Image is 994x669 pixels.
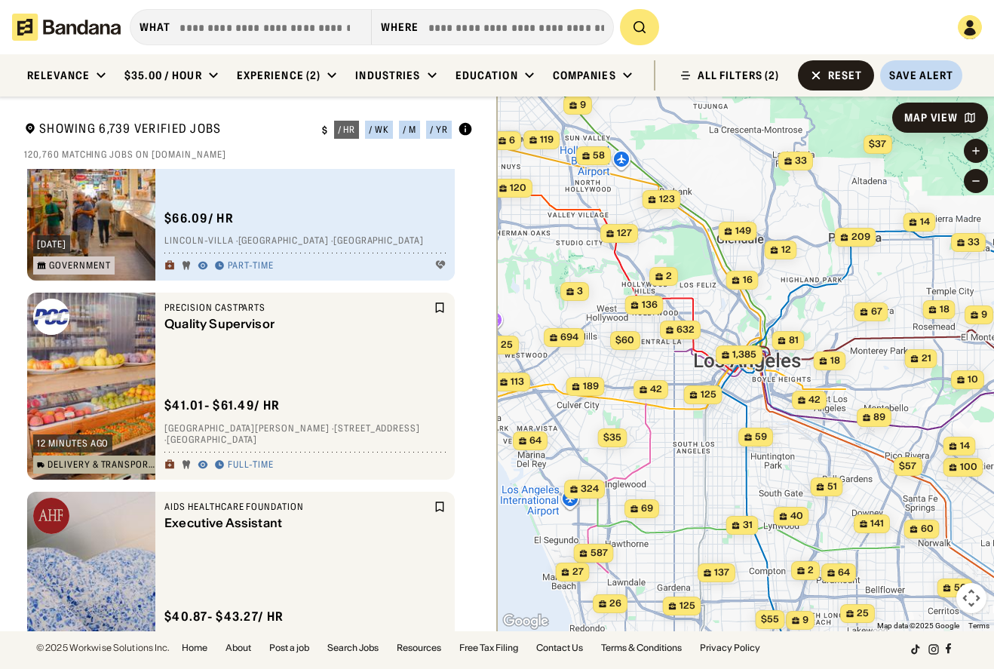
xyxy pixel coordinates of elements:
[641,299,657,311] span: 136
[889,69,953,82] div: Save Alert
[981,308,987,321] span: 9
[732,348,756,361] span: 1,385
[700,643,760,652] a: Privacy Policy
[742,274,752,287] span: 16
[580,99,586,112] span: 9
[572,566,583,578] span: 27
[920,523,933,536] span: 60
[735,225,750,238] span: 149
[869,138,886,149] span: $37
[501,612,551,631] a: Open this area in Google Maps (opens a new window)
[369,125,389,134] div: / wk
[899,460,916,471] span: $57
[904,112,958,123] div: Map View
[939,303,949,316] span: 18
[781,244,790,256] span: 12
[615,334,634,345] span: $60
[49,261,111,270] div: Government
[593,149,605,162] span: 58
[225,643,251,652] a: About
[540,133,554,146] span: 119
[456,69,518,82] div: Education
[760,613,778,625] span: $55
[877,621,959,630] span: Map data ©2025 Google
[511,376,524,388] span: 113
[37,240,66,249] div: [DATE]
[430,125,448,134] div: / yr
[237,69,321,82] div: Experience (2)
[808,564,814,577] span: 2
[553,69,616,82] div: Companies
[788,334,798,347] span: 81
[802,614,808,627] span: 9
[577,285,583,298] span: 3
[838,566,850,579] span: 64
[501,339,513,351] span: 25
[830,354,839,367] span: 18
[956,583,986,613] button: Map camera controls
[851,231,870,244] span: 209
[679,600,695,612] span: 125
[164,235,446,247] div: Lincoln-Villa · [GEOGRAPHIC_DATA] · [GEOGRAPHIC_DATA]
[33,498,69,534] img: AIDS Healthcare Foundation logo
[870,517,884,530] span: 141
[327,643,379,652] a: Search Jobs
[808,394,821,407] span: 42
[510,182,526,195] span: 120
[269,643,309,652] a: Post a job
[501,612,551,631] img: Google
[968,621,989,630] a: Terms (opens in new tab)
[164,317,431,331] div: Quality Supervisor
[609,597,621,610] span: 26
[164,397,280,413] div: $ 41.01 - $61.49 / hr
[228,260,274,272] div: Part-time
[48,460,158,469] div: Delivery & Transportation
[322,124,328,137] div: $
[676,324,695,336] span: 632
[650,383,662,396] span: 42
[700,388,716,401] span: 125
[590,547,607,560] span: 587
[12,14,121,41] img: Bandana logotype
[228,459,274,471] div: Full-time
[24,149,473,161] div: 120,760 matching jobs on [DOMAIN_NAME]
[666,270,672,283] span: 2
[24,169,473,631] div: grid
[560,331,578,344] span: 694
[968,373,978,386] span: 10
[164,501,431,513] div: AIDS Healthcare Foundation
[164,302,431,314] div: Precision Castparts
[714,566,729,579] span: 137
[37,439,109,448] div: 12 minutes ago
[536,643,583,652] a: Contact Us
[873,411,885,424] span: 89
[795,155,807,167] span: 33
[164,609,284,625] div: $ 40.87 - $43.27 / hr
[182,643,207,652] a: Home
[603,431,621,443] span: $35
[641,502,653,515] span: 69
[857,607,869,620] span: 25
[338,125,356,134] div: / hr
[381,20,419,34] div: Where
[919,216,929,229] span: 14
[968,236,980,249] span: 33
[828,70,863,81] div: Reset
[827,480,836,493] span: 51
[870,305,882,318] span: 67
[33,299,69,335] img: Precision Castparts logo
[953,582,966,594] span: 50
[27,69,90,82] div: Relevance
[921,352,931,365] span: 21
[698,70,780,81] div: ALL FILTERS (2)
[755,431,767,443] span: 59
[582,380,598,393] span: 189
[397,643,441,652] a: Resources
[617,227,632,240] span: 127
[529,434,541,447] span: 64
[509,134,515,147] span: 6
[403,125,416,134] div: / m
[164,516,431,530] div: Executive Assistant
[355,69,420,82] div: Industries
[790,510,802,523] span: 40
